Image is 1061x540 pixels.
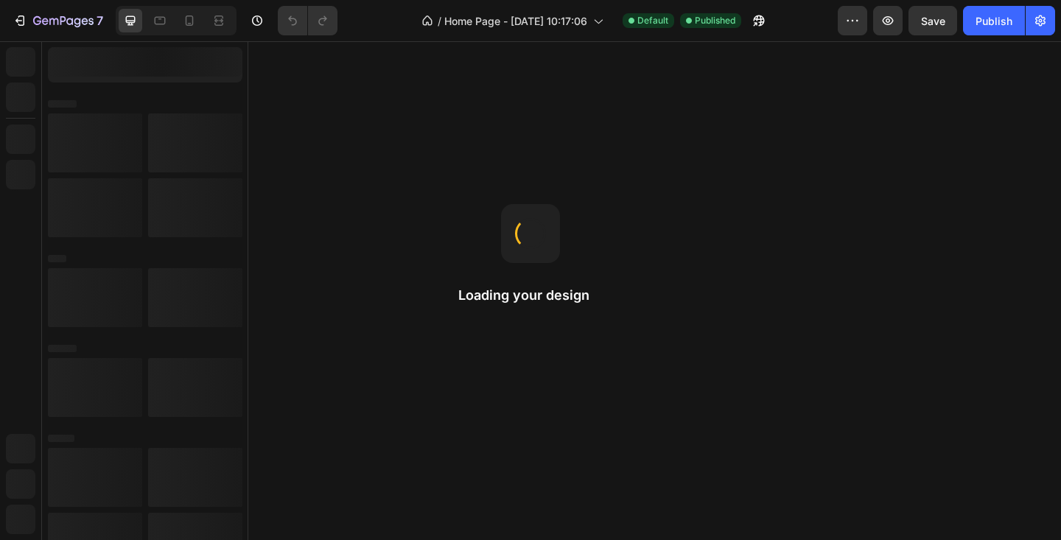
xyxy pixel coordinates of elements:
span: Home Page - [DATE] 10:17:06 [444,13,587,29]
button: Save [908,6,957,35]
button: Publish [963,6,1025,35]
span: / [438,13,441,29]
div: Undo/Redo [278,6,337,35]
span: Published [695,14,735,27]
span: Save [921,15,945,27]
div: Publish [976,13,1012,29]
button: 7 [6,6,110,35]
h2: Loading your design [458,287,603,304]
p: 7 [97,12,103,29]
span: Default [637,14,668,27]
